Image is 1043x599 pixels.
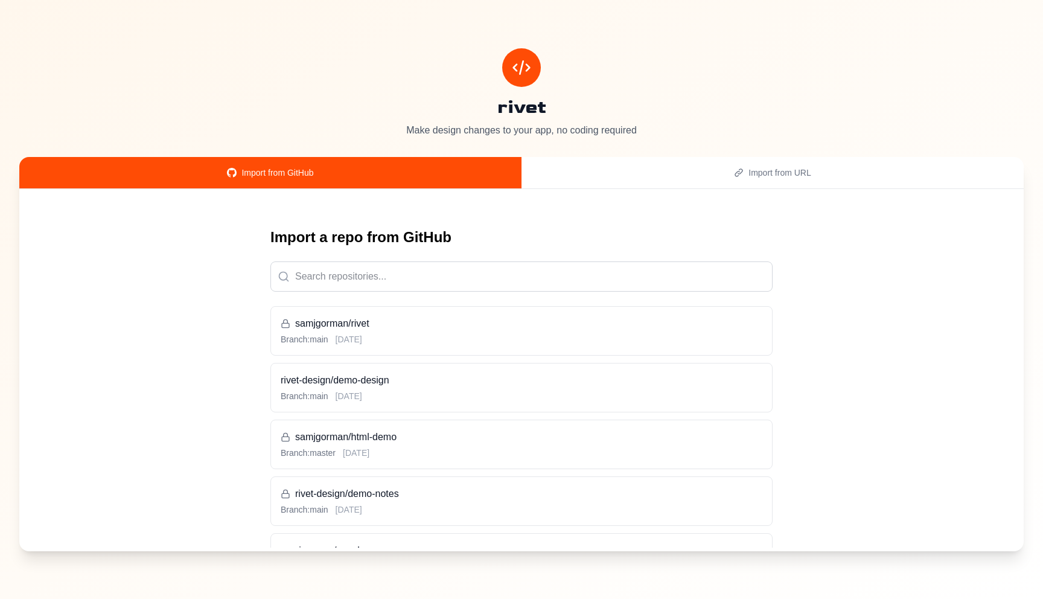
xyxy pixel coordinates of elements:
[281,390,328,402] span: Branch: main
[19,97,1024,118] h1: rivet
[343,447,369,459] span: [DATE]
[270,228,773,247] h2: Import a repo from GitHub
[270,261,773,292] input: Search repositories...
[19,123,1024,138] p: Make design changes to your app, no coding required
[281,316,762,331] h3: samjgorman/rivet
[281,487,762,501] h3: rivet-design/demo-notes
[281,543,762,558] h3: samjgorman/novel
[336,504,362,516] span: [DATE]
[281,447,336,459] span: Branch: master
[336,333,362,345] span: [DATE]
[281,333,328,345] span: Branch: main
[34,167,507,179] div: Import from GitHub
[281,504,328,516] span: Branch: main
[281,373,762,388] h3: rivet-design/demo-design
[281,430,762,444] h3: samjgorman/html-demo
[536,167,1009,179] div: Import from URL
[336,390,362,402] span: [DATE]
